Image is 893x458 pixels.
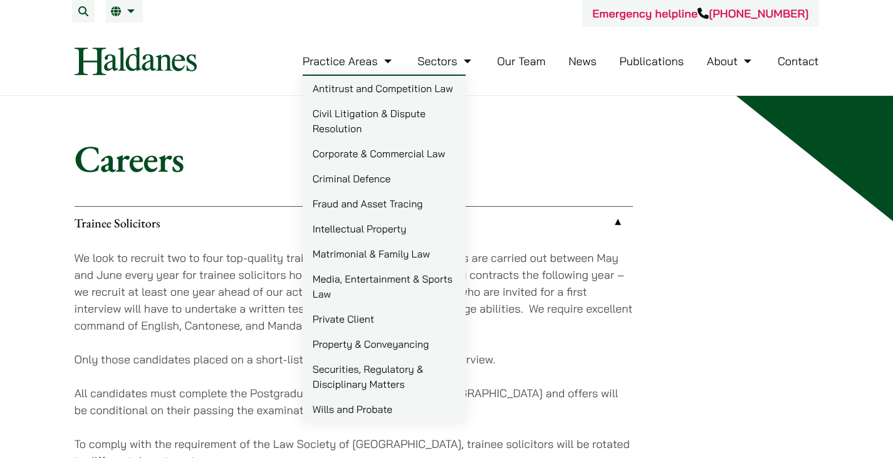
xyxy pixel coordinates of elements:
[592,6,808,21] a: Emergency helpline[PHONE_NUMBER]
[707,54,755,68] a: About
[620,54,684,68] a: Publications
[303,76,466,101] a: Antitrust and Competition Law
[75,207,633,239] a: Trainee Solicitors
[303,357,466,397] a: Securities, Regulatory & Disciplinary Matters
[303,266,466,306] a: Media, Entertainment & Sports Law
[497,54,545,68] a: Our Team
[303,331,466,357] a: Property & Conveyancing
[75,249,633,334] p: We look to recruit two to four top-quality trainee solicitors a year. Interviews are carried out ...
[303,166,466,191] a: Criminal Defence
[303,101,466,141] a: Civil Litigation & Dispute Resolution
[303,54,395,68] a: Practice Areas
[303,306,466,331] a: Private Client
[303,191,466,216] a: Fraud and Asset Tracing
[75,136,819,181] h1: Careers
[778,54,819,68] a: Contact
[303,397,466,422] a: Wills and Probate
[111,6,138,16] a: EN
[75,385,633,419] p: All candidates must complete the Postgraduate Certificate in Laws in [GEOGRAPHIC_DATA] and offers...
[303,241,466,266] a: Matrimonial & Family Law
[75,351,633,368] p: Only those candidates placed on a short-list will be invited for a second interview.
[303,216,466,241] a: Intellectual Property
[568,54,597,68] a: News
[417,54,474,68] a: Sectors
[303,141,466,166] a: Corporate & Commercial Law
[75,47,197,75] img: Logo of Haldanes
